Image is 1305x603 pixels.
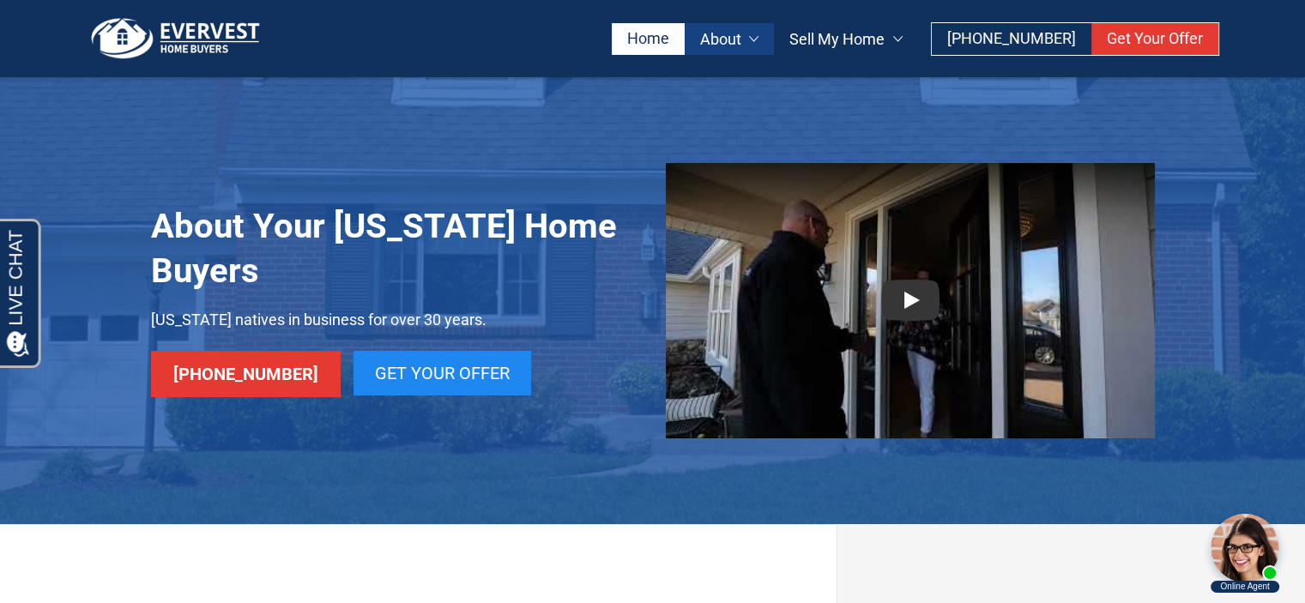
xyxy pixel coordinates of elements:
img: logo.png [86,17,266,60]
a: Get Your Offer [1091,23,1218,55]
a: [PHONE_NUMBER] [932,23,1091,55]
p: [US_STATE] natives in business for over 30 years. [151,307,640,334]
iframe: Chat Invitation [1013,466,1288,594]
span: [PHONE_NUMBER] [173,364,318,384]
span: [PHONE_NUMBER] [947,29,1076,47]
span: Opens a chat window [42,14,138,35]
a: Sell My Home [774,23,918,55]
h1: About Your [US_STATE] Home Buyers [151,204,640,293]
a: About [685,23,775,55]
a: Home [612,23,685,55]
a: [PHONE_NUMBER] [151,351,341,397]
a: Get Your Offer [353,351,531,395]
